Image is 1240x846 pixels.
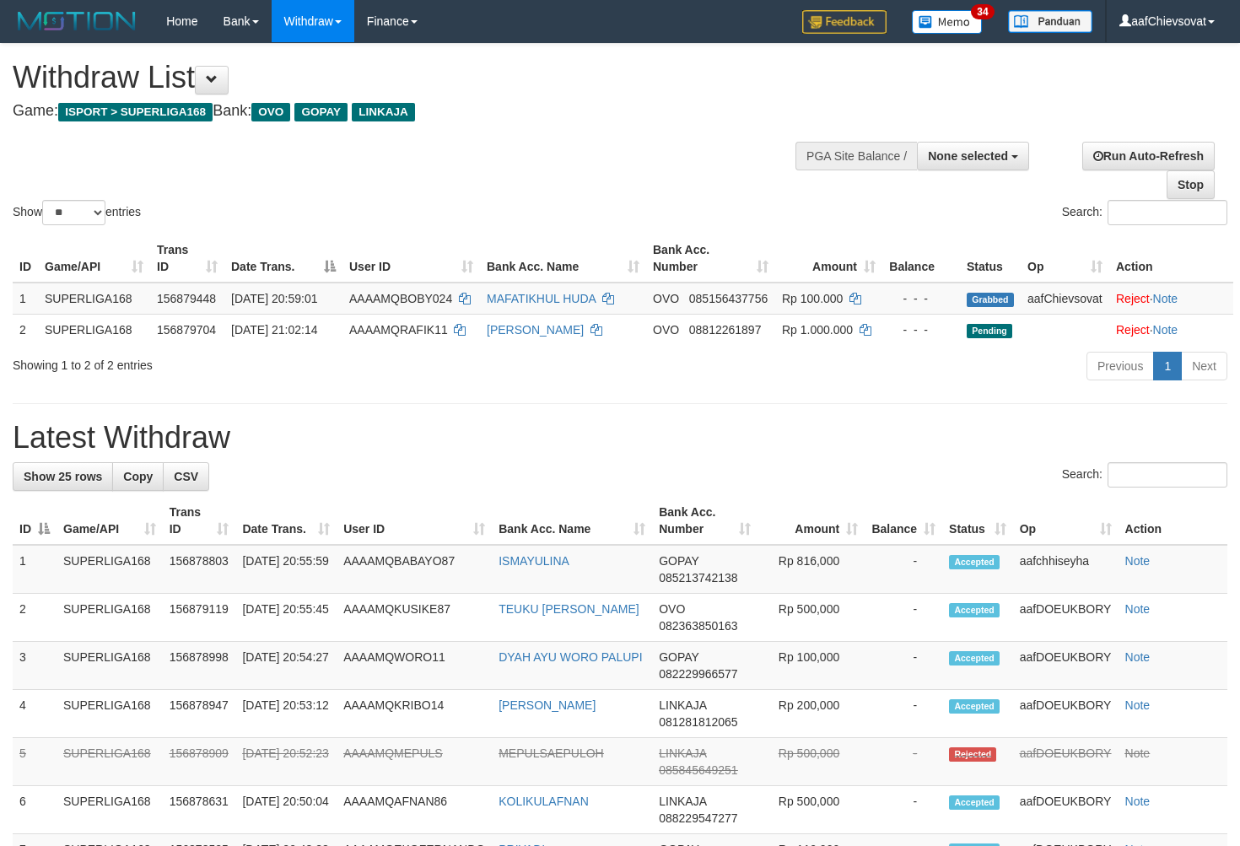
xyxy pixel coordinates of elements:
a: Run Auto-Refresh [1082,142,1215,170]
td: aafDOEUKBORY [1013,594,1119,642]
td: 2 [13,314,38,345]
span: ISPORT > SUPERLIGA168 [58,103,213,121]
td: - [865,690,942,738]
th: Status [960,234,1021,283]
a: Note [1153,323,1178,337]
th: Action [1119,497,1227,545]
td: Rp 200,000 [757,690,865,738]
span: Show 25 rows [24,470,102,483]
th: Bank Acc. Name: activate to sort column ascending [480,234,646,283]
th: Date Trans.: activate to sort column ascending [235,497,337,545]
td: [DATE] 20:52:23 [235,738,337,786]
h1: Latest Withdraw [13,421,1227,455]
div: PGA Site Balance / [795,142,917,170]
td: AAAAMQMEPULS [337,738,492,786]
a: DYAH AYU WORO PALUPI [499,650,642,664]
td: SUPERLIGA168 [57,738,163,786]
th: User ID: activate to sort column ascending [342,234,480,283]
td: 2 [13,594,57,642]
span: Grabbed [967,293,1014,307]
span: 34 [971,4,994,19]
td: AAAAMQKRIBO14 [337,690,492,738]
img: MOTION_logo.png [13,8,141,34]
label: Search: [1062,200,1227,225]
td: Rp 500,000 [757,594,865,642]
label: Search: [1062,462,1227,488]
span: OVO [659,602,685,616]
td: Rp 100,000 [757,642,865,690]
td: 156878631 [163,786,236,834]
input: Search: [1108,200,1227,225]
a: [PERSON_NAME] [499,698,596,712]
td: AAAAMQBABAYO87 [337,545,492,594]
th: Game/API: activate to sort column ascending [38,234,150,283]
span: LINKAJA [659,795,706,808]
span: GOPAY [294,103,348,121]
th: Status: activate to sort column ascending [942,497,1013,545]
td: aafChievsovat [1021,283,1109,315]
td: AAAAMQAFNAN86 [337,786,492,834]
a: Note [1125,698,1151,712]
span: Accepted [949,651,1000,665]
th: ID [13,234,38,283]
th: Balance: activate to sort column ascending [865,497,942,545]
a: KOLIKULAFNAN [499,795,589,808]
h1: Withdraw List [13,61,810,94]
div: - - - [889,290,953,307]
div: Showing 1 to 2 of 2 entries [13,350,504,374]
td: aafDOEUKBORY [1013,738,1119,786]
a: Next [1181,352,1227,380]
th: ID: activate to sort column descending [13,497,57,545]
td: aafchhiseyha [1013,545,1119,594]
th: Date Trans.: activate to sort column descending [224,234,342,283]
td: [DATE] 20:53:12 [235,690,337,738]
td: 156878909 [163,738,236,786]
span: AAAAMQRAFIK11 [349,323,448,337]
td: 1 [13,545,57,594]
td: aafDOEUKBORY [1013,786,1119,834]
a: TEUKU [PERSON_NAME] [499,602,639,616]
td: SUPERLIGA168 [57,594,163,642]
td: [DATE] 20:55:45 [235,594,337,642]
button: None selected [917,142,1029,170]
a: MEPULSAEPULOH [499,746,603,760]
select: Showentries [42,200,105,225]
a: Note [1125,554,1151,568]
span: [DATE] 20:59:01 [231,292,317,305]
span: Copy 085213742138 to clipboard [659,571,737,585]
span: Copy 085845649251 to clipboard [659,763,737,777]
th: Trans ID: activate to sort column ascending [163,497,236,545]
td: · [1109,314,1233,345]
a: Note [1153,292,1178,305]
span: Accepted [949,699,1000,714]
img: Feedback.jpg [802,10,887,34]
td: Rp 500,000 [757,738,865,786]
a: Note [1125,650,1151,664]
td: SUPERLIGA168 [38,314,150,345]
td: - [865,594,942,642]
td: - [865,738,942,786]
span: Accepted [949,555,1000,569]
th: Op: activate to sort column ascending [1013,497,1119,545]
a: Show 25 rows [13,462,113,491]
td: Rp 500,000 [757,786,865,834]
span: Copy 085156437756 to clipboard [689,292,768,305]
a: Note [1125,602,1151,616]
span: LINKAJA [659,746,706,760]
a: Reject [1116,323,1150,337]
td: [DATE] 20:50:04 [235,786,337,834]
td: AAAAMQWORO11 [337,642,492,690]
th: Trans ID: activate to sort column ascending [150,234,224,283]
td: aafDOEUKBORY [1013,690,1119,738]
td: SUPERLIGA168 [38,283,150,315]
span: GOPAY [659,650,698,664]
td: - [865,786,942,834]
td: SUPERLIGA168 [57,786,163,834]
a: Copy [112,462,164,491]
span: Rejected [949,747,996,762]
a: Previous [1086,352,1154,380]
span: None selected [928,149,1008,163]
a: Note [1125,746,1151,760]
td: 5 [13,738,57,786]
a: 1 [1153,352,1182,380]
